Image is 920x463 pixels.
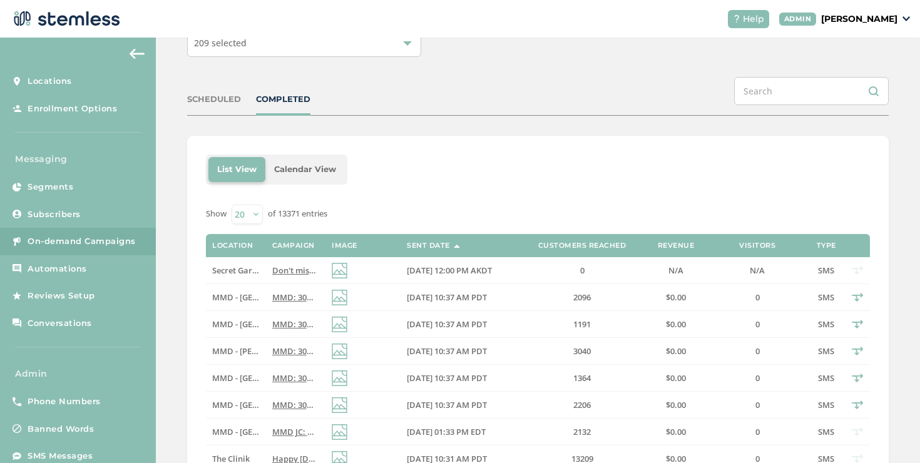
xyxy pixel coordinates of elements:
[713,427,801,437] label: 0
[332,424,347,440] img: icon-img-d887fa0c.svg
[818,292,834,303] span: SMS
[814,319,839,330] label: SMS
[817,242,836,250] label: Type
[526,373,638,384] label: 1364
[28,263,87,275] span: Automations
[212,292,322,303] span: MMD - [GEOGRAPHIC_DATA]
[526,292,638,303] label: 2096
[212,427,259,437] label: MMD - Jersey City
[28,75,72,88] span: Locations
[272,400,319,410] label: MMD: 30% OFF Connected every Wednesday in October PLUS Alien Labs BOGO every Tuesday! Click for d...
[212,265,267,276] span: Secret Garden
[28,450,93,462] span: SMS Messages
[651,346,701,357] label: $0.00
[212,265,259,276] label: Secret Garden
[814,427,839,437] label: SMS
[755,399,760,410] span: 0
[755,318,760,330] span: 0
[272,427,319,437] label: MMD JC: Up to 30% OFF your fave brands! 📣 AND 20% OFF STOREWIDE! SLASHED PRICES ❌ Price match gua...
[407,318,487,330] span: [DATE] 10:37 AM PDT
[668,265,683,276] span: N/A
[272,265,319,276] label: Don't miss today's epic PFD wheel, bring a friend to sign up and get two spins! Reply END to cancel
[651,400,701,410] label: $0.00
[713,400,801,410] label: 0
[272,292,319,303] label: MMD: 30% OFF Connected every Wednesday in October PLUS Alien Labs BOGO every Tuesday! Click for d...
[779,13,817,26] div: ADMIN
[212,399,322,410] span: MMD - [GEOGRAPHIC_DATA]
[743,13,764,26] span: Help
[407,372,487,384] span: [DATE] 10:37 AM PDT
[526,400,638,410] label: 2206
[407,427,513,437] label: 10/01/2025 01:33 PM EDT
[666,292,686,303] span: $0.00
[272,346,319,357] label: MMD: 30% OFF Connected every Wednesday in October PLUS Alien Labs BOGO every Tuesday! Click for d...
[206,208,227,220] label: Show
[407,373,513,384] label: 10/01/2025 10:37 AM PDT
[407,292,513,303] label: 10/01/2025 10:37 AM PDT
[538,242,626,250] label: Customers Reached
[130,49,145,59] img: icon-arrow-back-accent-c549486e.svg
[407,292,487,303] span: [DATE] 10:37 AM PDT
[10,6,120,31] img: logo-dark-0685b13c.svg
[212,346,259,357] label: MMD - Marina Del Rey
[573,292,591,303] span: 2096
[814,346,839,357] label: SMS
[256,93,310,106] div: COMPLETED
[666,372,686,384] span: $0.00
[407,399,487,410] span: [DATE] 10:37 AM PDT
[526,346,638,357] label: 3040
[212,319,259,330] label: MMD - North Hollywood
[733,15,740,23] img: icon-help-white-03924b79.svg
[651,292,701,303] label: $0.00
[332,242,357,250] label: Image
[454,245,460,248] img: icon-sort-1e1d7615.svg
[755,292,760,303] span: 0
[814,400,839,410] label: SMS
[407,345,487,357] span: [DATE] 10:37 AM PDT
[407,265,492,276] span: [DATE] 12:00 PM AKDT
[821,13,897,26] p: [PERSON_NAME]
[818,426,834,437] span: SMS
[713,292,801,303] label: 0
[573,372,591,384] span: 1364
[272,242,315,250] label: Campaign
[739,242,775,250] label: Visitors
[407,242,450,250] label: Sent Date
[651,319,701,330] label: $0.00
[573,399,591,410] span: 2206
[212,426,322,437] span: MMD - [GEOGRAPHIC_DATA]
[407,400,513,410] label: 10/01/2025 10:37 AM PDT
[755,426,760,437] span: 0
[818,265,834,276] span: SMS
[28,208,81,221] span: Subscribers
[194,37,247,49] span: 209 selected
[187,93,241,106] div: SCHEDULED
[272,373,319,384] label: MMD: 30% OFF Connected every Wednesday in October PLUS Alien Labs BOGO every Tuesday! Click for d...
[651,427,701,437] label: $0.00
[651,265,701,276] label: N/A
[265,157,345,182] li: Calendar View
[28,317,92,330] span: Conversations
[573,318,591,330] span: 1191
[28,103,117,115] span: Enrollment Options
[526,265,638,276] label: 0
[272,318,761,330] span: MMD: 30% OFF Connected every [DATE] in October PLUS Alien Labs BOGO every [DATE]! Click for detai...
[272,292,761,303] span: MMD: 30% OFF Connected every [DATE] in October PLUS Alien Labs BOGO every [DATE]! Click for detai...
[857,403,920,463] div: Chat Widget
[407,346,513,357] label: 10/01/2025 10:37 AM PDT
[272,319,319,330] label: MMD: 30% OFF Connected every Wednesday in October PLUS Alien Labs BOGO every Tuesday! Click for d...
[28,395,101,408] span: Phone Numbers
[268,208,327,220] label: of 13371 entries
[818,318,834,330] span: SMS
[651,373,701,384] label: $0.00
[407,265,513,276] label: 10/01/2025 12:00 PM AKDT
[755,372,760,384] span: 0
[814,292,839,303] label: SMS
[212,292,259,303] label: MMD - Redwood City
[332,397,347,413] img: icon-img-d887fa0c.svg
[814,373,839,384] label: SMS
[526,427,638,437] label: 2132
[755,345,760,357] span: 0
[713,319,801,330] label: 0
[272,345,761,357] span: MMD: 30% OFF Connected every [DATE] in October PLUS Alien Labs BOGO every [DATE]! Click for detai...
